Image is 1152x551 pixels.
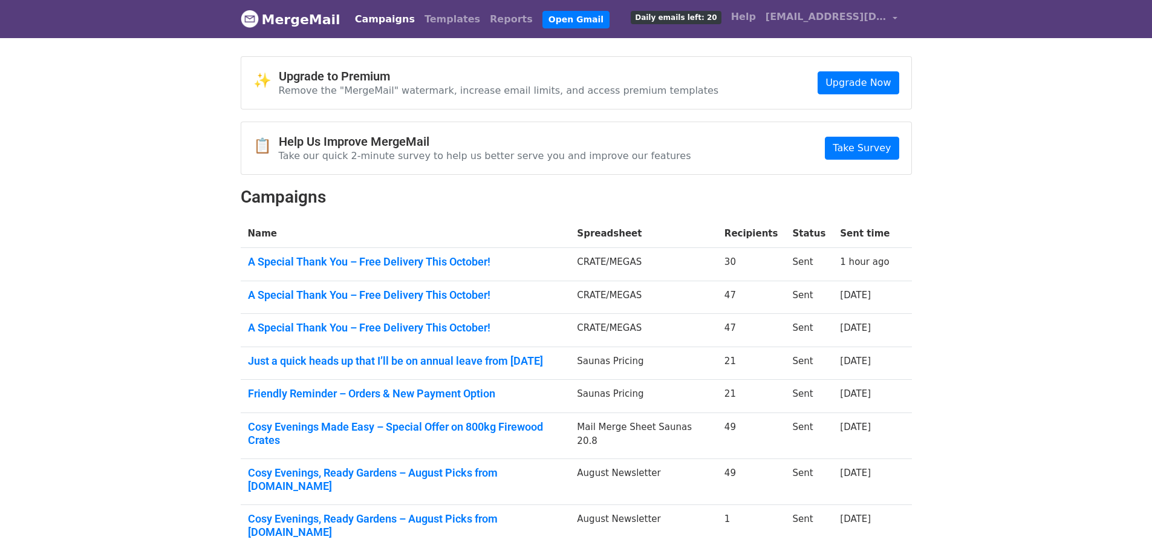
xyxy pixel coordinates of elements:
[717,314,786,347] td: 47
[785,281,833,314] td: Sent
[248,289,563,302] a: A Special Thank You – Free Delivery This October!
[626,5,726,29] a: Daily emails left: 20
[717,347,786,380] td: 21
[761,5,902,33] a: [EMAIL_ADDRESS][DOMAIN_NAME]
[840,356,871,367] a: [DATE]
[570,459,717,505] td: August Newsletter
[350,7,420,31] a: Campaigns
[785,347,833,380] td: Sent
[1092,493,1152,551] iframe: Chat Widget
[631,11,721,24] span: Daily emails left: 20
[840,514,871,524] a: [DATE]
[785,459,833,505] td: Sent
[840,468,871,478] a: [DATE]
[785,220,833,248] th: Status
[241,220,570,248] th: Name
[253,72,279,90] span: ✨
[785,380,833,413] td: Sent
[766,10,887,24] span: [EMAIL_ADDRESS][DOMAIN_NAME]
[279,149,691,162] p: Take our quick 2-minute survey to help us better serve you and improve our features
[785,413,833,459] td: Sent
[248,354,563,368] a: Just a quick heads up that I’ll be on annual leave from [DATE]
[785,314,833,347] td: Sent
[248,255,563,269] a: A Special Thank You – Free Delivery This October!
[241,187,912,207] h2: Campaigns
[485,7,538,31] a: Reports
[570,220,717,248] th: Spreadsheet
[570,505,717,551] td: August Newsletter
[840,388,871,399] a: [DATE]
[570,248,717,281] td: CRATE/MEGAS
[570,281,717,314] td: CRATE/MEGAS
[570,314,717,347] td: CRATE/MEGAS
[248,387,563,400] a: Friendly Reminder – Orders & New Payment Option
[726,5,761,29] a: Help
[717,413,786,459] td: 49
[818,71,899,94] a: Upgrade Now
[420,7,485,31] a: Templates
[833,220,897,248] th: Sent time
[785,505,833,551] td: Sent
[717,380,786,413] td: 21
[279,134,691,149] h4: Help Us Improve MergeMail
[840,290,871,301] a: [DATE]
[253,137,279,155] span: 📋
[785,248,833,281] td: Sent
[279,69,719,83] h4: Upgrade to Premium
[840,256,889,267] a: 1 hour ago
[241,10,259,28] img: MergeMail logo
[840,322,871,333] a: [DATE]
[570,380,717,413] td: Saunas Pricing
[717,505,786,551] td: 1
[570,347,717,380] td: Saunas Pricing
[248,466,563,492] a: Cosy Evenings, Ready Gardens – August Picks from [DOMAIN_NAME]
[717,248,786,281] td: 30
[717,459,786,505] td: 49
[248,512,563,538] a: Cosy Evenings, Ready Gardens – August Picks from [DOMAIN_NAME]
[248,420,563,446] a: Cosy Evenings Made Easy – Special Offer on 800kg Firewood Crates
[570,413,717,459] td: Mail Merge Sheet Saunas 20.8
[542,11,610,28] a: Open Gmail
[241,7,340,32] a: MergeMail
[717,220,786,248] th: Recipients
[248,321,563,334] a: A Special Thank You – Free Delivery This October!
[279,84,719,97] p: Remove the "MergeMail" watermark, increase email limits, and access premium templates
[840,422,871,432] a: [DATE]
[825,137,899,160] a: Take Survey
[717,281,786,314] td: 47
